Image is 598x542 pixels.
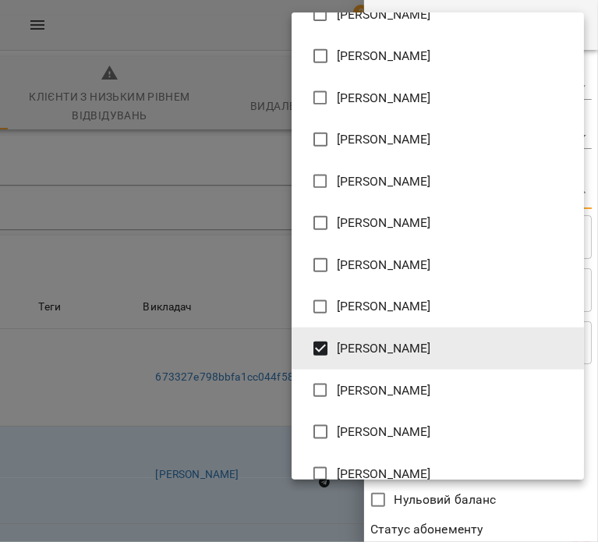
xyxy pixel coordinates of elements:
span: [PERSON_NAME] [337,172,431,191]
span: [PERSON_NAME] [337,381,431,400]
span: [PERSON_NAME] [337,465,431,484]
span: [PERSON_NAME] [337,214,431,232]
span: [PERSON_NAME] [337,5,431,24]
span: [PERSON_NAME] [337,297,431,316]
span: [PERSON_NAME] [337,423,431,441]
span: [PERSON_NAME] [337,47,431,66]
span: [PERSON_NAME] [337,89,431,108]
span: [PERSON_NAME] [337,256,431,275]
span: [PERSON_NAME] [337,130,431,149]
span: [PERSON_NAME] [337,339,431,358]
